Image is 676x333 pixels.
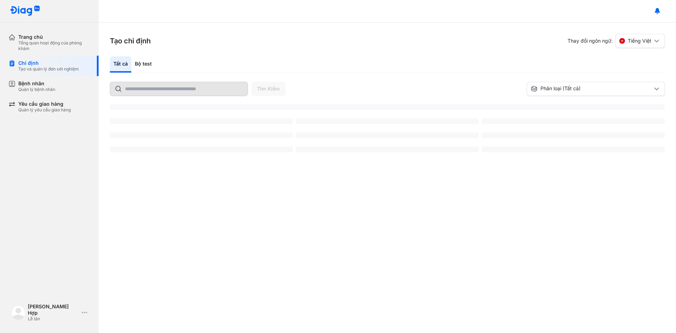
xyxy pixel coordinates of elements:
[110,118,293,124] span: ‌
[28,303,79,316] div: [PERSON_NAME] Hợp
[18,66,79,72] div: Tạo và quản lý đơn xét nghiệm
[18,34,90,40] div: Trang chủ
[18,40,90,51] div: Tổng quan hoạt động của phòng khám
[110,104,665,110] span: ‌
[110,147,293,152] span: ‌
[131,56,155,73] div: Bộ test
[18,87,55,92] div: Quản lý bệnh nhân
[18,60,79,66] div: Chỉ định
[251,82,286,96] button: Tìm Kiếm
[296,118,479,124] span: ‌
[18,101,71,107] div: Yêu cầu giao hàng
[568,34,665,48] div: Thay đổi ngôn ngữ:
[18,80,55,87] div: Bệnh nhân
[18,107,71,113] div: Quản lý yêu cầu giao hàng
[110,132,293,138] span: ‌
[296,132,479,138] span: ‌
[482,147,665,152] span: ‌
[110,36,151,46] h3: Tạo chỉ định
[482,118,665,124] span: ‌
[10,6,40,17] img: logo
[482,132,665,138] span: ‌
[296,147,479,152] span: ‌
[11,306,25,320] img: logo
[110,56,131,73] div: Tất cả
[28,316,79,322] div: Lễ tân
